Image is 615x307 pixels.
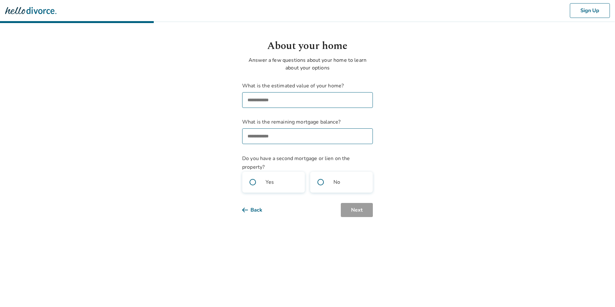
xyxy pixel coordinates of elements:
[242,82,373,90] span: What is the estimated value of your home?
[242,128,373,144] input: What is the remaining mortgage balance?
[341,203,373,217] button: Next
[583,276,615,307] iframe: Chat Widget
[5,4,56,17] img: Hello Divorce Logo
[242,38,373,54] h1: About your home
[242,155,350,171] span: Do you have a second mortgage or lien on the property?
[266,178,274,186] span: Yes
[333,178,340,186] span: No
[242,203,273,217] button: Back
[570,3,610,18] button: Sign Up
[242,92,373,108] input: What is the estimated value of your home?
[242,118,373,126] span: What is the remaining mortgage balance?
[242,56,373,72] p: Answer a few questions about your home to learn about your options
